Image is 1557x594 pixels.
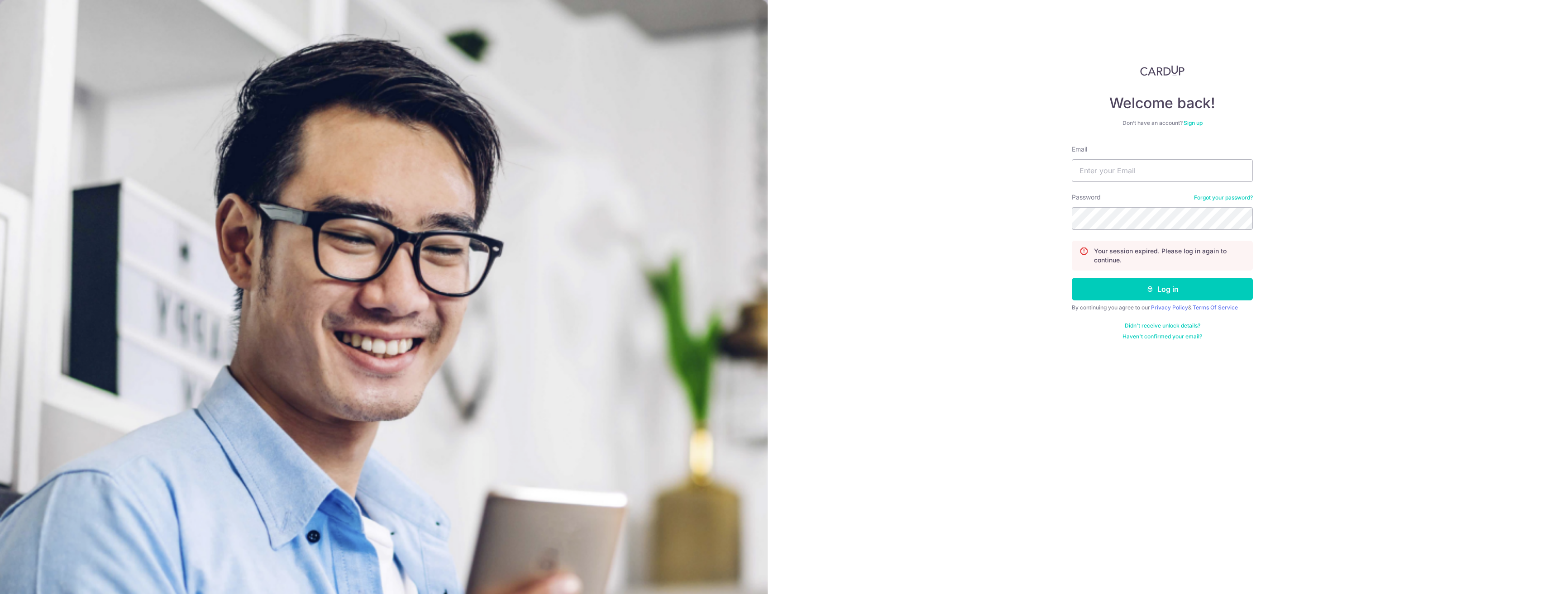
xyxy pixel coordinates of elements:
[1072,119,1253,127] div: Don’t have an account?
[1072,159,1253,182] input: Enter your Email
[1140,65,1184,76] img: CardUp Logo
[1072,145,1087,154] label: Email
[1193,304,1238,311] a: Terms Of Service
[1094,247,1245,265] p: Your session expired. Please log in again to continue.
[1194,194,1253,201] a: Forgot your password?
[1122,333,1202,340] a: Haven't confirmed your email?
[1072,278,1253,300] button: Log in
[1184,119,1203,126] a: Sign up
[1072,94,1253,112] h4: Welcome back!
[1072,304,1253,311] div: By continuing you agree to our &
[1072,193,1101,202] label: Password
[1151,304,1188,311] a: Privacy Policy
[1125,322,1200,329] a: Didn't receive unlock details?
